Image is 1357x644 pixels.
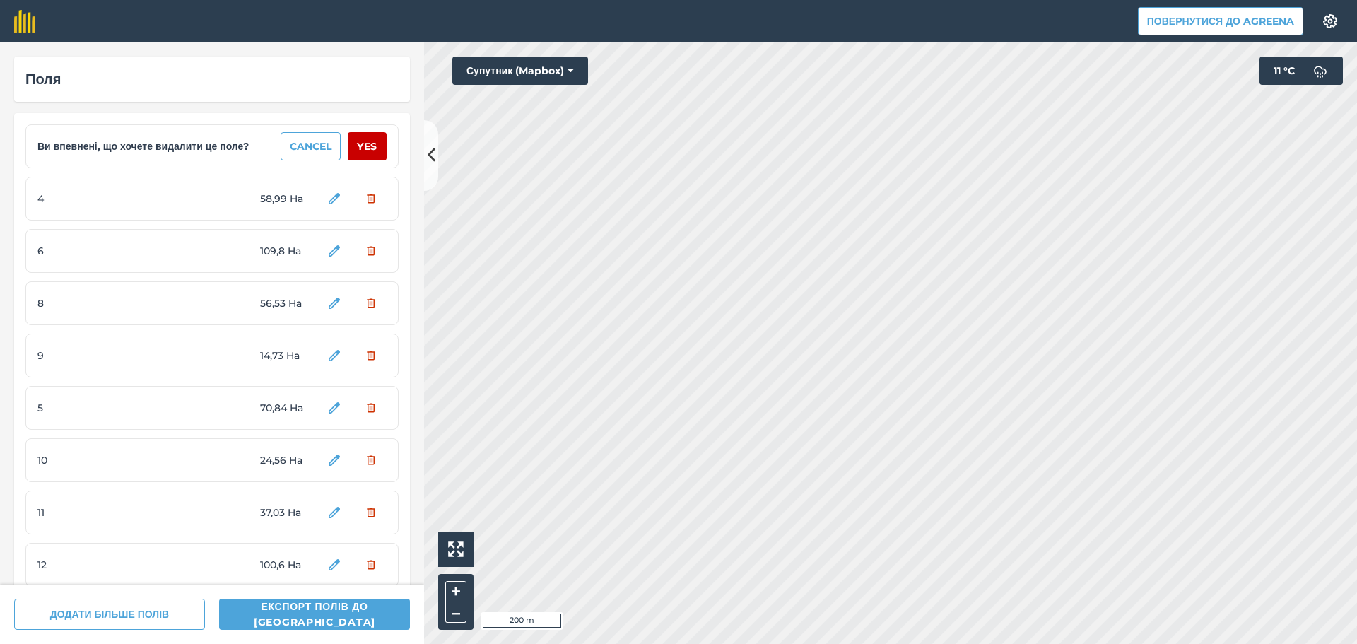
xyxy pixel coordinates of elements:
[260,557,313,573] span: 100,6 Ha
[281,132,341,160] button: Cancel
[260,348,313,363] span: 14,73 Ha
[260,452,313,468] span: 24,56 Ha
[1322,14,1339,28] img: A cog icon
[1306,57,1334,85] img: svg+xml;base64,PD94bWwgdmVyc2lvbj0iMS4wIiBlbmNvZGluZz0idXRmLTgiPz4KPCEtLSBHZW5lcmF0b3I6IEFkb2JlIE...
[348,132,387,160] button: Yes
[445,602,466,623] button: –
[260,505,313,520] span: 37,03 Ha
[1259,57,1343,85] button: 11 °C
[37,557,143,573] span: 12
[260,243,313,259] span: 109,8 Ha
[37,243,143,259] span: 6
[37,348,143,363] span: 9
[260,295,313,311] span: 56,53 Ha
[452,57,588,85] button: Супутник (Mapbox)
[448,541,464,557] img: Four arrows, one pointing top left, one top right, one bottom right and the last bottom left
[37,191,143,206] span: 4
[37,452,143,468] span: 10
[260,400,313,416] span: 70,84 Ha
[25,68,399,90] div: Поля
[1274,57,1295,85] span: 11 ° C
[37,505,143,520] span: 11
[260,191,313,206] span: 58,99 Ha
[14,599,205,630] button: ДОДАТИ БІЛЬШЕ ПОЛІВ
[37,295,143,311] span: 8
[445,581,466,602] button: +
[1138,7,1303,35] button: Повернутися до Agreena
[37,400,143,416] span: 5
[219,599,410,630] button: Експорт полів до [GEOGRAPHIC_DATA]
[14,10,35,33] img: fieldmargin Логотип
[37,139,249,154] strong: Ви впевнені, що хочете видалити це поле?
